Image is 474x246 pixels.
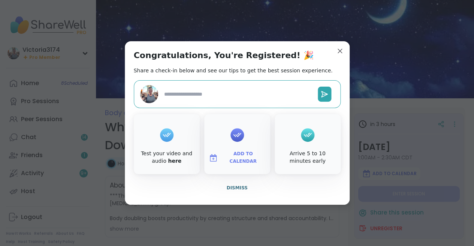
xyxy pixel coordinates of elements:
[134,50,314,61] h1: Congratulations, You're Registered! 🎉
[140,85,158,103] img: Victoria3174
[209,153,218,162] img: ShareWell Logomark
[134,67,333,74] h2: Share a check-in below and see our tips to get the best session experience.
[226,185,247,190] span: Dismiss
[221,150,266,165] span: Add to Calendar
[206,150,269,166] button: Add to Calendar
[276,150,339,165] div: Arrive 5 to 10 minutes early
[135,150,198,165] div: Test your video and audio
[168,158,181,164] a: here
[134,180,341,196] button: Dismiss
